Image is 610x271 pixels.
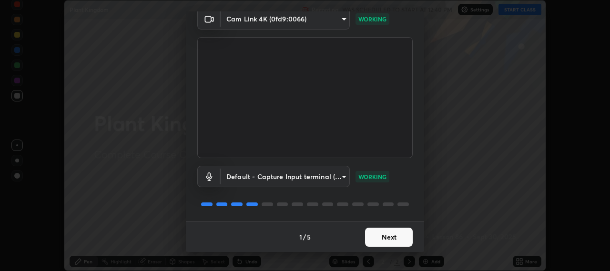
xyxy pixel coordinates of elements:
p: WORKING [358,15,386,23]
div: Cam Link 4K (0fd9:0066) [221,166,350,187]
h4: 5 [307,232,311,242]
button: Next [365,228,413,247]
h4: 1 [299,232,302,242]
p: WORKING [358,172,386,181]
div: Cam Link 4K (0fd9:0066) [221,8,350,30]
h4: / [303,232,306,242]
